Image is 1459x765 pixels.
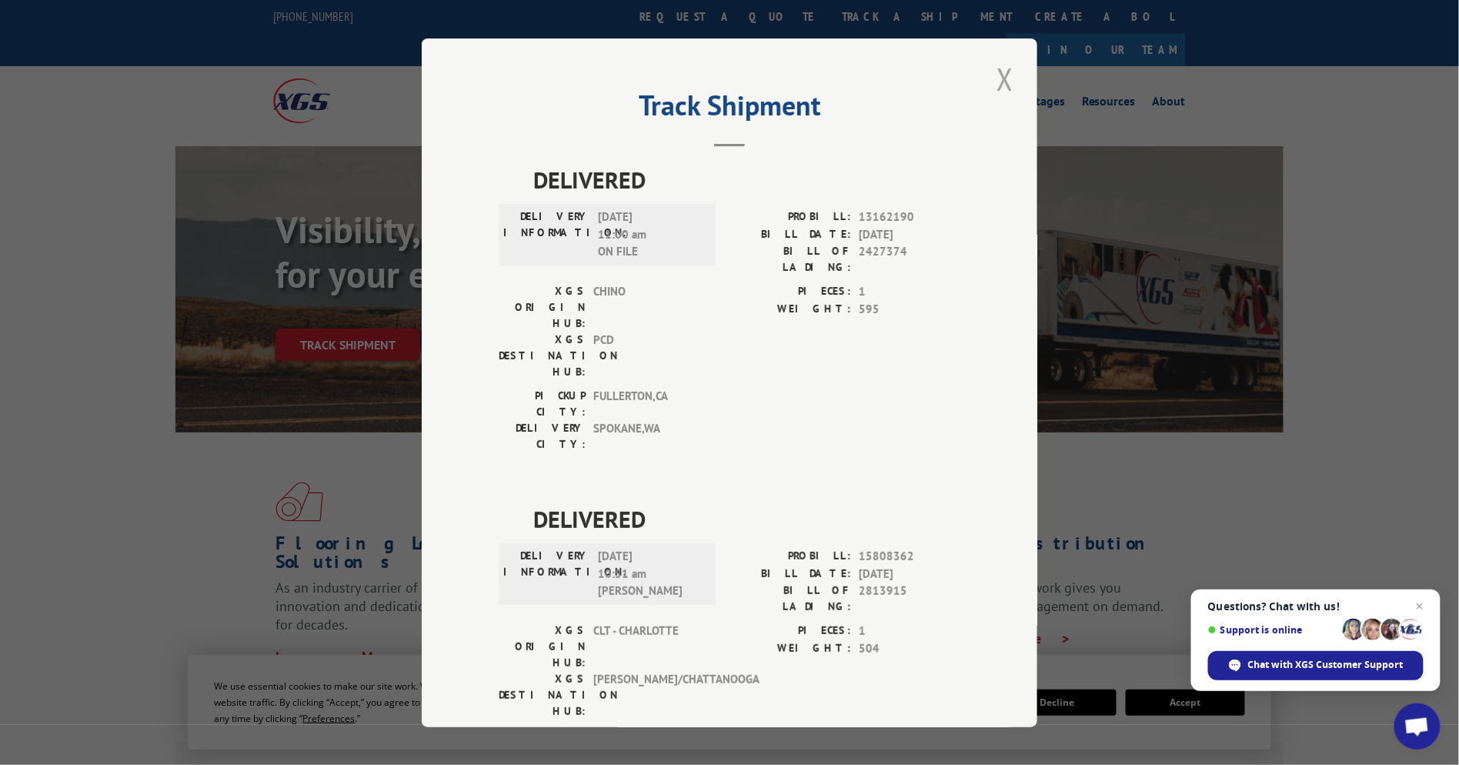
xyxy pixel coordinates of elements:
[499,283,586,332] label: XGS ORIGIN HUB:
[859,565,960,583] span: [DATE]
[729,209,851,226] label: PROBILL:
[992,58,1018,100] button: Close modal
[859,300,960,318] span: 595
[729,565,851,583] label: BILL DATE:
[729,283,851,301] label: PIECES:
[1248,658,1404,672] span: Chat with XGS Customer Support
[859,225,960,243] span: [DATE]
[593,332,697,380] span: PCD
[533,502,960,536] span: DELIVERED
[859,548,960,566] span: 15808362
[598,548,702,600] span: [DATE] 10:51 am [PERSON_NAME]
[593,388,697,420] span: FULLERTON , CA
[499,623,586,671] label: XGS ORIGIN HUB:
[729,225,851,243] label: BILL DATE:
[729,640,851,657] label: WEIGHT:
[499,671,586,720] label: XGS DESTINATION HUB:
[598,209,702,261] span: [DATE] 11:00 am ON FILE
[859,623,960,640] span: 1
[499,332,586,380] label: XGS DESTINATION HUB:
[1208,651,1424,680] span: Chat with XGS Customer Support
[499,420,586,453] label: DELIVERY CITY:
[859,209,960,226] span: 13162190
[859,283,960,301] span: 1
[729,300,851,318] label: WEIGHT:
[729,243,851,276] label: BILL OF LADING:
[499,95,960,124] h2: Track Shipment
[729,548,851,566] label: PROBILL:
[533,162,960,197] span: DELIVERED
[1208,600,1424,613] span: Questions? Chat with us!
[499,388,586,420] label: PICKUP CITY:
[859,243,960,276] span: 2427374
[503,209,590,261] label: DELIVERY INFORMATION:
[593,283,697,332] span: CHINO
[593,420,697,453] span: SPOKANE , WA
[859,583,960,615] span: 2813915
[503,548,590,600] label: DELIVERY INFORMATION:
[1394,703,1441,750] a: Open chat
[1208,624,1337,636] span: Support is online
[859,640,960,657] span: 504
[593,671,697,720] span: [PERSON_NAME]/CHATTANOOGA
[593,623,697,671] span: CLT - CHARLOTTE
[729,583,851,615] label: BILL OF LADING:
[729,623,851,640] label: PIECES:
